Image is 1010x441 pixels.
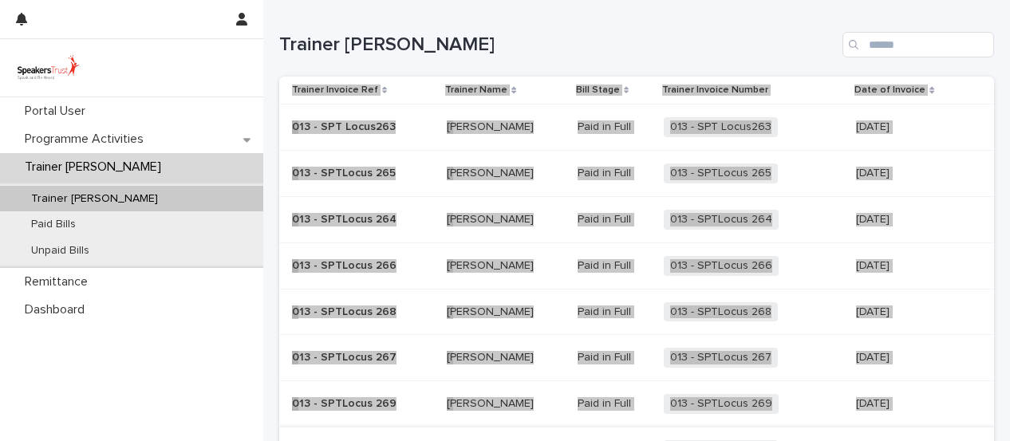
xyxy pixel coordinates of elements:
p: [PERSON_NAME] [447,256,537,273]
h1: Trainer [PERSON_NAME] [279,33,836,57]
p: Trainer Invoice Number [662,81,768,99]
p: [DATE] [856,259,969,273]
tr: 013 - SPTLocus 264013 - SPTLocus 264 [PERSON_NAME][PERSON_NAME] Paid in Full013 - SPTLocus 264 [D... [279,196,994,242]
p: Paid in Full [578,305,651,319]
a: 013 - SPTLocus 267 [670,351,771,364]
p: Programme Activities [18,132,156,147]
tr: 013 - SPTLocus 267013 - SPTLocus 267 [PERSON_NAME][PERSON_NAME] Paid in Full013 - SPTLocus 267 [D... [279,335,994,381]
p: Trainer [PERSON_NAME] [18,159,174,175]
tr: 013 - SPTLocus 265013 - SPTLocus 265 [PERSON_NAME][PERSON_NAME] Paid in Full013 - SPTLocus 265 [D... [279,151,994,197]
a: 013 - SPTLocus 269 [670,397,772,411]
p: [PERSON_NAME] [447,210,537,226]
p: Paid in Full [578,397,651,411]
p: [DATE] [856,167,969,180]
input: Search [842,32,994,57]
a: 013 - SPTLocus 268 [670,305,771,319]
p: [PERSON_NAME] [447,394,537,411]
p: Trainer Name [445,81,507,99]
p: Paid in Full [578,120,651,134]
p: [DATE] [856,305,969,319]
p: Portal User [18,104,98,119]
p: 013 - SPTLocus 265 [292,163,399,180]
p: 013 - SPT Locus263 [292,117,399,134]
p: Dashboard [18,302,97,317]
p: [PERSON_NAME] [447,117,537,134]
p: [DATE] [856,120,969,134]
p: Bill Stage [576,81,620,99]
p: Date of Invoice [854,81,925,99]
p: 013 - SPTLocus 269 [292,394,400,411]
a: 013 - SPT Locus263 [670,120,771,134]
p: Paid in Full [578,167,651,180]
p: Trainer Invoice Ref [292,81,378,99]
p: 013 - SPTLocus 268 [292,302,400,319]
a: 013 - SPTLocus 264 [670,213,772,226]
p: Paid in Full [578,213,651,226]
p: Paid in Full [578,351,651,364]
p: Trainer [PERSON_NAME] [18,192,171,206]
tr: 013 - SPTLocus 269013 - SPTLocus 269 [PERSON_NAME][PERSON_NAME] Paid in Full013 - SPTLocus 269 [D... [279,381,994,427]
tr: 013 - SPT Locus263013 - SPT Locus263 [PERSON_NAME][PERSON_NAME] Paid in Full013 - SPT Locus263 [D... [279,104,994,151]
p: [PERSON_NAME] [447,302,537,319]
tr: 013 - SPTLocus 266013 - SPTLocus 266 [PERSON_NAME][PERSON_NAME] Paid in Full013 - SPTLocus 266 [D... [279,242,994,289]
tr: 013 - SPTLocus 268013 - SPTLocus 268 [PERSON_NAME][PERSON_NAME] Paid in Full013 - SPTLocus 268 [D... [279,289,994,335]
p: 013 - SPTLocus 266 [292,256,400,273]
p: Paid Bills [18,218,89,231]
p: Unpaid Bills [18,244,102,258]
a: 013 - SPTLocus 265 [670,167,771,180]
p: [PERSON_NAME] [447,163,537,180]
a: 013 - SPTLocus 266 [670,259,772,273]
img: UVamC7uQTJC0k9vuxGLS [13,52,84,84]
p: Paid in Full [578,259,651,273]
p: [PERSON_NAME] [447,348,537,364]
p: [DATE] [856,213,969,226]
p: 013 - SPTLocus 264 [292,210,400,226]
p: [DATE] [856,397,969,411]
p: Remittance [18,274,101,289]
p: 013 - SPTLocus 267 [292,348,400,364]
p: [DATE] [856,351,969,364]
